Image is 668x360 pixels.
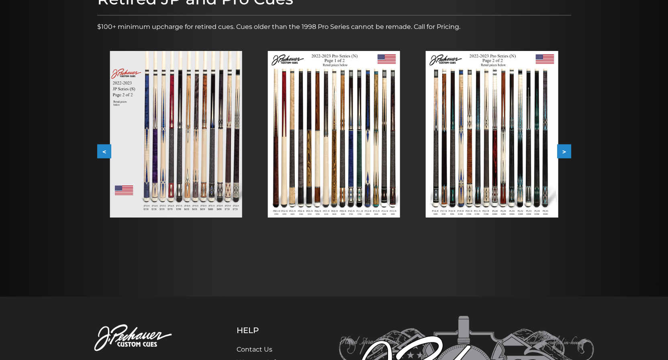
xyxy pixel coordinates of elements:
p: $100+ minimum upcharge for retired cues. Cues older than the 1998 Pro Series cannot be remade. Ca... [97,22,571,32]
button: < [97,144,111,159]
a: Contact Us [237,346,272,353]
div: Carousel Navigation [97,144,571,159]
button: > [557,144,571,159]
h5: Help [237,325,299,335]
